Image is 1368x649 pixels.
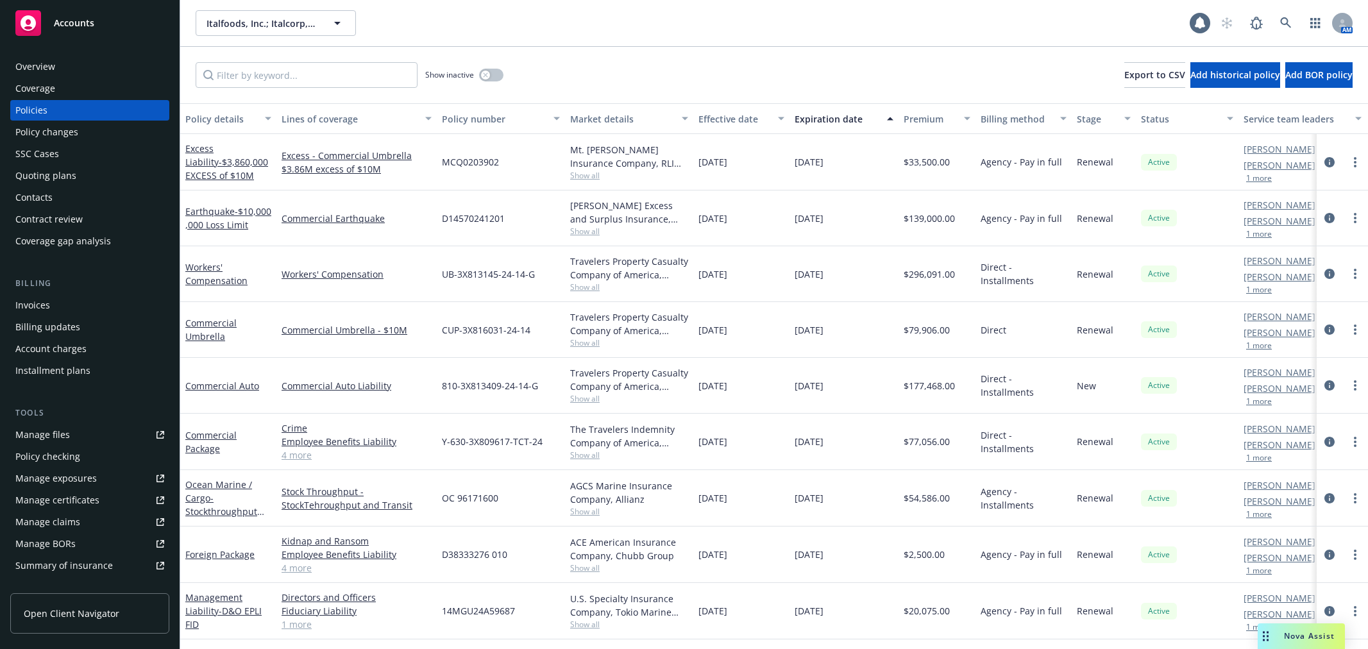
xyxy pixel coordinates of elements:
[795,267,823,281] span: [DATE]
[1146,549,1172,560] span: Active
[282,485,432,512] a: Stock Throughput - StockTehroughput and Transit
[904,155,950,169] span: $33,500.00
[1303,10,1328,36] a: Switch app
[570,199,688,226] div: [PERSON_NAME] Excess and Surplus Insurance, Inc., [PERSON_NAME] Group, CRC Group
[10,468,169,489] a: Manage exposures
[1244,478,1315,492] a: [PERSON_NAME]
[10,446,169,467] a: Policy checking
[904,212,955,225] span: $139,000.00
[570,423,688,450] div: The Travelers Indemnity Company of America, Travelers Insurance
[1347,322,1363,337] a: more
[904,435,950,448] span: $77,056.00
[1077,155,1113,169] span: Renewal
[1146,493,1172,504] span: Active
[899,103,975,134] button: Premium
[10,209,169,230] a: Contract review
[1258,623,1274,649] div: Drag to move
[1146,268,1172,280] span: Active
[1244,158,1315,172] a: [PERSON_NAME]
[10,512,169,532] a: Manage claims
[1244,142,1315,156] a: [PERSON_NAME]
[570,282,688,292] span: Show all
[1246,623,1272,631] button: 1 more
[442,435,543,448] span: Y-630-3X809617-TCT-24
[1214,10,1240,36] a: Start snowing
[698,548,727,561] span: [DATE]
[196,62,418,88] input: Filter by keyword...
[570,226,688,237] span: Show all
[15,555,113,576] div: Summary of insurance
[10,100,169,121] a: Policies
[185,591,262,630] a: Management Liability
[10,144,169,164] a: SSC Cases
[1077,323,1113,337] span: Renewal
[10,231,169,251] a: Coverage gap analysis
[185,429,237,455] a: Commercial Package
[1077,212,1113,225] span: Renewal
[1273,10,1299,36] a: Search
[981,112,1052,126] div: Billing method
[282,323,432,337] a: Commercial Umbrella - $10M
[1077,548,1113,561] span: Renewal
[15,122,78,142] div: Policy changes
[1322,491,1337,506] a: circleInformation
[10,360,169,381] a: Installment plans
[442,604,515,618] span: 14MGU24A59687
[795,112,879,126] div: Expiration date
[1347,547,1363,562] a: more
[904,323,950,337] span: $79,906.00
[10,295,169,316] a: Invoices
[981,260,1067,287] span: Direct - Installments
[10,490,169,510] a: Manage certificates
[282,448,432,462] a: 4 more
[975,103,1072,134] button: Billing method
[442,548,507,561] span: D38333276 010
[10,277,169,290] div: Billing
[795,323,823,337] span: [DATE]
[1141,112,1219,126] div: Status
[698,604,727,618] span: [DATE]
[570,479,688,506] div: AGCS Marine Insurance Company, Allianz
[795,212,823,225] span: [DATE]
[282,548,432,561] a: Employee Benefits Liability
[1244,326,1315,339] a: [PERSON_NAME]
[1244,198,1315,212] a: [PERSON_NAME]
[1322,322,1337,337] a: circleInformation
[1244,438,1315,451] a: [PERSON_NAME]
[185,478,269,531] a: Ocean Marine / Cargo
[698,112,770,126] div: Effective date
[437,103,565,134] button: Policy number
[10,187,169,208] a: Contacts
[1146,212,1172,224] span: Active
[10,425,169,445] a: Manage files
[1322,603,1337,619] a: circleInformation
[185,205,271,231] a: Earthquake
[15,187,53,208] div: Contacts
[698,212,727,225] span: [DATE]
[1246,510,1272,518] button: 1 more
[1258,623,1345,649] button: Nova Assist
[570,255,688,282] div: Travelers Property Casualty Company of America, Travelers Insurance
[282,618,432,631] a: 1 more
[795,155,823,169] span: [DATE]
[1146,156,1172,168] span: Active
[15,468,97,489] div: Manage exposures
[15,317,80,337] div: Billing updates
[570,112,674,126] div: Market details
[790,103,899,134] button: Expiration date
[185,380,259,392] a: Commercial Auto
[282,591,432,604] a: Directors and Officers
[10,56,169,77] a: Overview
[570,535,688,562] div: ACE American Insurance Company, Chubb Group
[904,379,955,392] span: $177,468.00
[276,103,437,134] button: Lines of coverage
[693,103,790,134] button: Effective date
[10,5,169,41] a: Accounts
[185,142,268,181] a: Excess Liability
[10,555,169,576] a: Summary of insurance
[570,506,688,517] span: Show all
[904,604,950,618] span: $20,075.00
[1347,378,1363,393] a: more
[981,604,1062,618] span: Agency - Pay in full
[196,10,356,36] button: Italfoods, Inc.; Italcorp, Inc.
